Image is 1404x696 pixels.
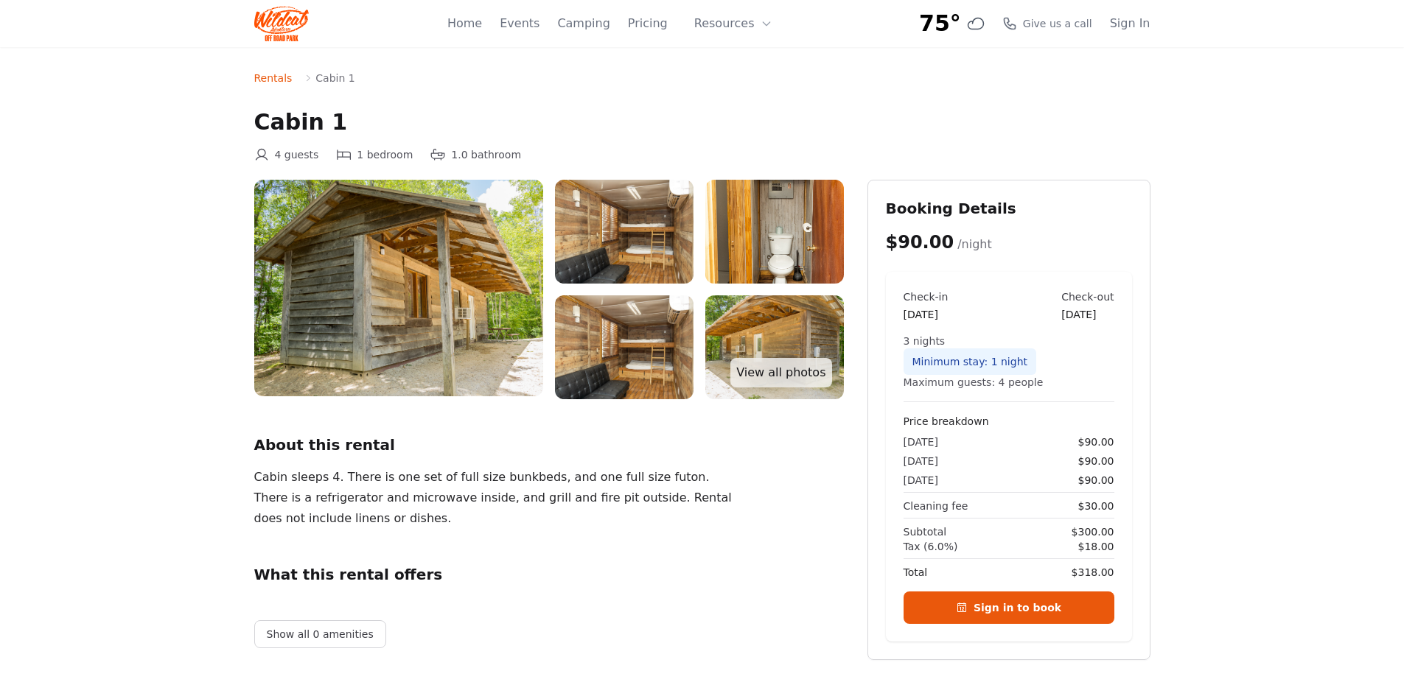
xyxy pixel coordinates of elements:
a: Camping [557,15,610,32]
a: Sign In [1110,15,1150,32]
span: $318.00 [1072,565,1114,580]
div: [DATE] [1061,307,1114,322]
span: /night [957,237,992,251]
span: $90.00 [886,232,954,253]
span: Cleaning fee [904,499,968,513]
button: Show all 0 amenities [254,620,386,648]
h2: What this rental offers [254,564,844,585]
span: [DATE] [904,435,938,449]
div: Cabin sleeps 4. There is one set of full size bunkbeds, and one full size futon. There is a refri... [254,467,742,529]
img: Wildcat Logo [254,6,310,41]
span: $90.00 [1078,435,1114,449]
span: Total [904,565,928,580]
a: Rentals [254,71,293,85]
a: Home [447,15,482,32]
a: Events [500,15,539,32]
span: 75° [919,10,961,37]
a: View all photos [730,358,831,387]
div: Maximum guests: 4 people [904,375,1114,390]
div: Check-out [1061,289,1114,304]
h1: Cabin 1 [254,109,1150,136]
span: 4 guests [275,147,319,162]
div: [DATE] [904,307,949,322]
span: 1.0 bathroom [451,147,521,162]
span: $18.00 [1078,539,1114,554]
div: Check-in [904,289,949,304]
div: Minimum stay: 1 night [904,348,1037,375]
a: Sign in to book [904,591,1114,624]
img: WildcatOffroad_Cabin1_12.jpg [705,295,844,399]
img: WildcatOffroad_Cabin1_11.jpg [254,180,543,396]
div: 3 nights [904,334,1114,348]
a: Pricing [628,15,668,32]
span: $90.00 [1078,473,1114,488]
h4: Price breakdown [904,414,1114,429]
span: 1 bedroom [357,147,413,162]
span: $300.00 [1072,524,1114,539]
h2: About this rental [254,435,844,455]
span: Subtotal [904,524,947,539]
img: WildcatOffroad_Cabin1_04.jpg [555,295,694,399]
span: $30.00 [1078,499,1114,513]
span: Cabin 1 [315,71,355,85]
span: [DATE] [904,454,938,468]
h2: Booking Details [886,198,1132,219]
a: Give us a call [1002,16,1092,31]
span: [DATE] [904,473,938,488]
img: WildcatOffroad_Cabin1_04%20(1).jpg [555,180,694,284]
span: $90.00 [1078,454,1114,468]
span: Give us a call [1023,16,1092,31]
img: WildcatOffroad_Cabin1_07.jpg [705,180,844,284]
button: Resources [685,9,781,38]
nav: Breadcrumb [254,71,1150,85]
span: Tax (6.0%) [904,539,958,554]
